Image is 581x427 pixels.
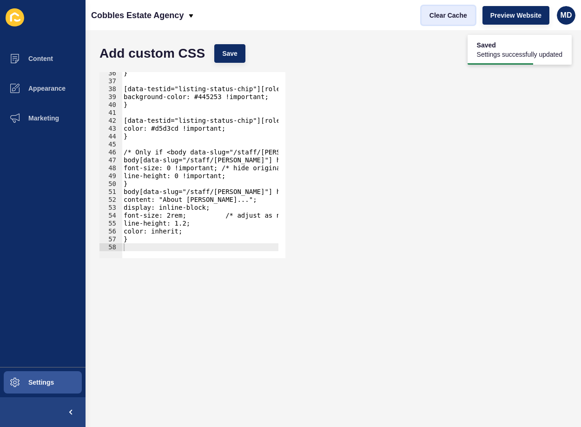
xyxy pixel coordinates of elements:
span: Saved [477,40,562,50]
div: 50 [99,180,122,188]
div: 49 [99,172,122,180]
div: 55 [99,220,122,227]
p: Cobbles Estate Agency [91,4,184,27]
div: 48 [99,164,122,172]
div: 54 [99,212,122,220]
div: 57 [99,235,122,243]
div: 39 [99,93,122,101]
div: 40 [99,101,122,109]
div: 42 [99,117,122,125]
div: 58 [99,243,122,251]
span: Clear Cache [429,11,467,20]
span: MD [561,11,572,20]
span: Save [222,49,238,58]
div: 52 [99,196,122,204]
div: 37 [99,77,122,85]
div: 46 [99,148,122,156]
button: Clear Cache [422,6,475,25]
div: 41 [99,109,122,117]
div: 47 [99,156,122,164]
span: Preview Website [490,11,541,20]
div: 45 [99,140,122,148]
span: Settings successfully updated [477,50,562,59]
div: 56 [99,227,122,235]
div: 44 [99,133,122,140]
div: 53 [99,204,122,212]
h1: Add custom CSS [99,49,205,58]
div: 36 [99,69,122,77]
div: 43 [99,125,122,133]
div: 38 [99,85,122,93]
div: 51 [99,188,122,196]
button: Save [214,44,245,63]
button: Preview Website [482,6,549,25]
